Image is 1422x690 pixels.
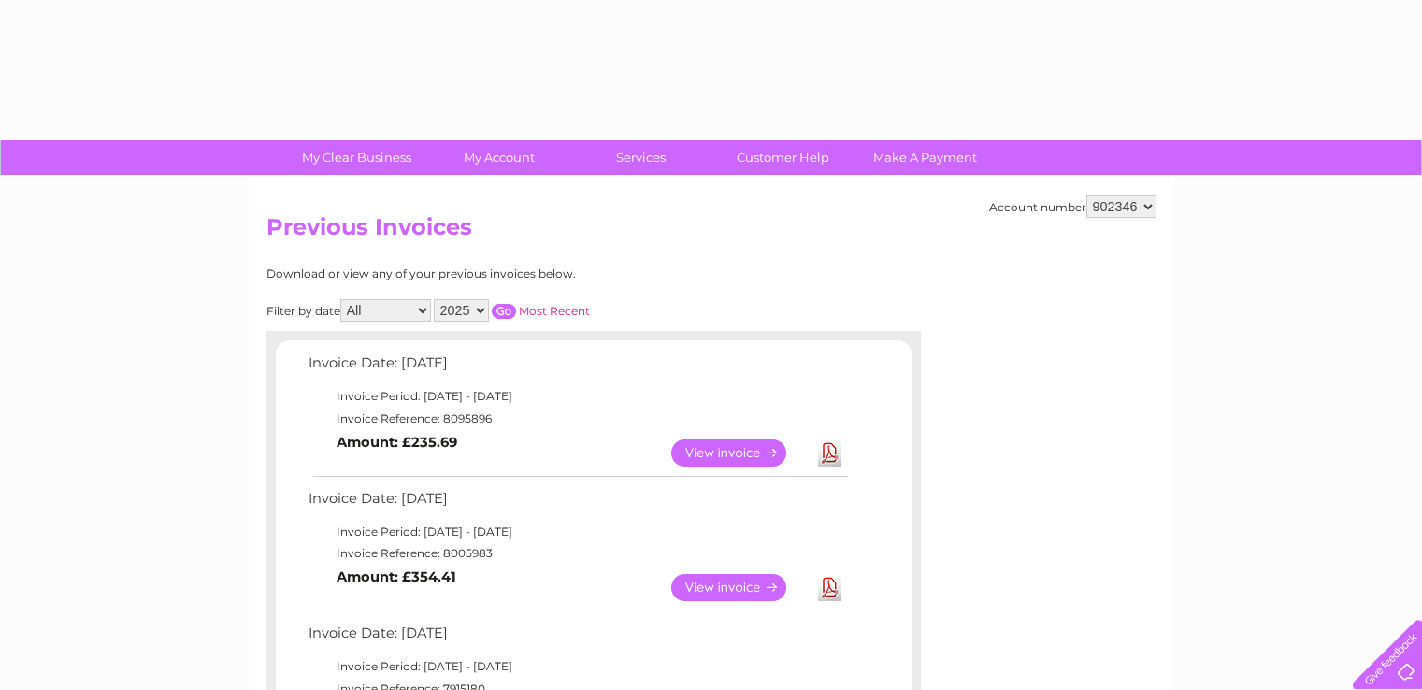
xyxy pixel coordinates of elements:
[706,140,860,175] a: Customer Help
[564,140,718,175] a: Services
[266,267,757,280] div: Download or view any of your previous invoices below.
[266,299,757,322] div: Filter by date
[671,574,809,601] a: View
[671,439,809,467] a: View
[304,521,851,543] td: Invoice Period: [DATE] - [DATE]
[989,195,1156,218] div: Account number
[848,140,1002,175] a: Make A Payment
[519,304,590,318] a: Most Recent
[337,568,456,585] b: Amount: £354.41
[337,434,457,451] b: Amount: £235.69
[304,621,851,655] td: Invoice Date: [DATE]
[304,486,851,521] td: Invoice Date: [DATE]
[304,385,851,408] td: Invoice Period: [DATE] - [DATE]
[304,408,851,430] td: Invoice Reference: 8095896
[422,140,576,175] a: My Account
[304,542,851,565] td: Invoice Reference: 8005983
[304,655,851,678] td: Invoice Period: [DATE] - [DATE]
[304,351,851,385] td: Invoice Date: [DATE]
[280,140,434,175] a: My Clear Business
[818,574,841,601] a: Download
[818,439,841,467] a: Download
[266,214,1156,250] h2: Previous Invoices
